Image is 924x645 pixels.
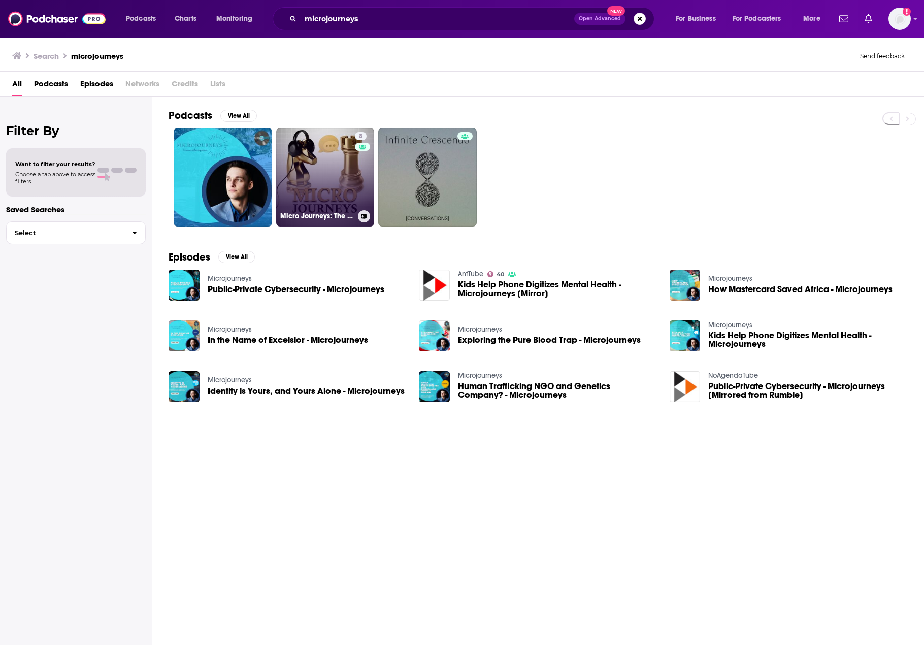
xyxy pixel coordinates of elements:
[708,331,908,348] a: Kids Help Phone Digitizes Mental Health - Microjourneys
[282,7,664,30] div: Search podcasts, credits, & more...
[169,270,200,301] img: Public-Private Cybersecurity - Microjourneys
[359,132,362,142] span: 8
[458,280,657,298] a: Kids Help Phone Digitizes Mental Health - Microjourneys [Mirror]
[7,230,124,236] span: Select
[497,272,504,277] span: 40
[208,274,252,283] a: Microjourneys
[708,274,752,283] a: Microjourneys
[676,12,716,26] span: For Business
[15,160,95,168] span: Want to filter your results?
[669,11,729,27] button: open menu
[209,11,266,27] button: open menu
[726,11,796,27] button: open menu
[15,171,95,185] span: Choose a tab above to access filters.
[419,270,450,301] img: Kids Help Phone Digitizes Mental Health - Microjourneys [Mirror]
[861,10,876,27] a: Show notifications dropdown
[169,320,200,351] img: In the Name of Excelsior - Microjourneys
[172,76,198,96] span: Credits
[71,51,123,61] h3: microjourneys
[175,12,196,26] span: Charts
[301,11,574,27] input: Search podcasts, credits, & more...
[169,251,255,264] a: EpisodesView All
[903,8,911,16] svg: Add a profile image
[80,76,113,96] a: Episodes
[670,371,701,402] img: Public-Private Cybersecurity - Microjourneys [Mirrored from Rumble]
[276,128,375,227] a: 8Micro Journeys: The Pulse of What’s Next
[168,11,203,27] a: Charts
[708,371,758,380] a: NoAgendaTube
[119,11,169,27] button: open menu
[218,251,255,263] button: View All
[34,76,68,96] a: Podcasts
[574,13,625,25] button: Open AdvancedNew
[208,386,405,395] a: Identity is Yours, and Yours Alone - Microjourneys
[835,10,852,27] a: Show notifications dropdown
[888,8,911,30] span: Logged in as YiyanWang
[34,51,59,61] h3: Search
[708,382,908,399] a: Public-Private Cybersecurity - Microjourneys [Mirrored from Rumble]
[208,336,368,344] a: In the Name of Excelsior - Microjourneys
[579,16,621,21] span: Open Advanced
[419,371,450,402] img: Human Trafficking NGO and Genetics Company? - Microjourneys
[796,11,833,27] button: open menu
[12,76,22,96] a: All
[169,371,200,402] img: Identity is Yours, and Yours Alone - Microjourneys
[670,270,701,301] img: How Mastercard Saved Africa - Microjourneys
[733,12,781,26] span: For Podcasters
[169,109,257,122] a: PodcastsView All
[169,251,210,264] h2: Episodes
[216,12,252,26] span: Monitoring
[857,52,908,60] button: Send feedback
[888,8,911,30] img: User Profile
[8,9,106,28] img: Podchaser - Follow, Share and Rate Podcasts
[169,109,212,122] h2: Podcasts
[419,320,450,351] img: Exploring the Pure Blood Trap - Microjourneys
[458,270,483,278] a: AntTube
[670,320,701,351] img: Kids Help Phone Digitizes Mental Health - Microjourneys
[803,12,820,26] span: More
[125,76,159,96] span: Networks
[708,285,893,294] a: How Mastercard Saved Africa - Microjourneys
[355,132,367,140] a: 8
[487,271,504,277] a: 40
[208,376,252,384] a: Microjourneys
[210,76,225,96] span: Lists
[208,285,384,294] a: Public-Private Cybersecurity - Microjourneys
[607,6,625,16] span: New
[126,12,156,26] span: Podcasts
[888,8,911,30] button: Show profile menu
[6,221,146,244] button: Select
[458,336,641,344] a: Exploring the Pure Blood Trap - Microjourneys
[208,325,252,334] a: Microjourneys
[458,371,502,380] a: Microjourneys
[220,110,257,122] button: View All
[280,212,354,220] h3: Micro Journeys: The Pulse of What’s Next
[458,325,502,334] a: Microjourneys
[458,382,657,399] a: Human Trafficking NGO and Genetics Company? - Microjourneys
[6,205,146,214] p: Saved Searches
[6,123,146,138] h2: Filter By
[708,320,752,329] a: Microjourneys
